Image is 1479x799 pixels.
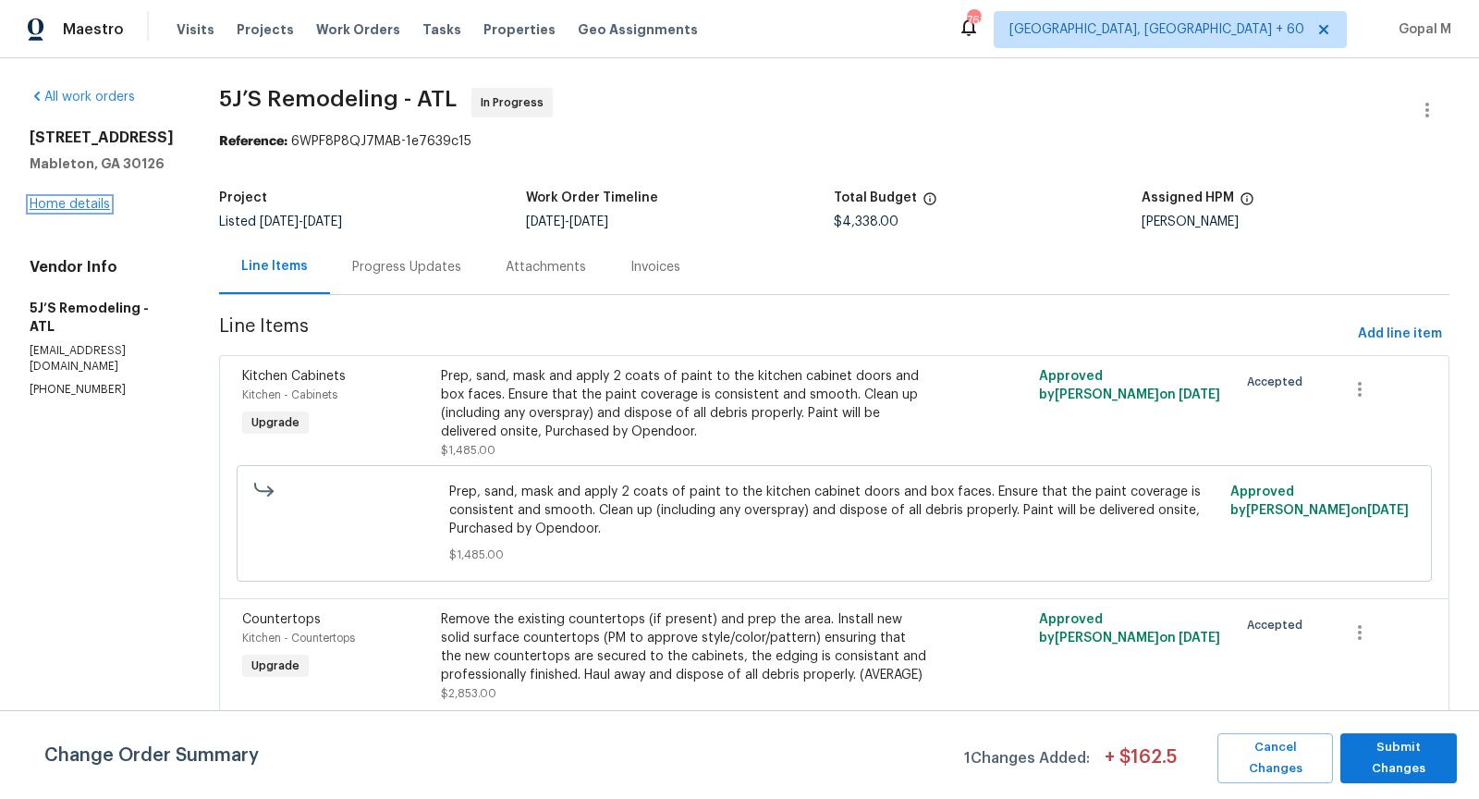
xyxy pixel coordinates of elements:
span: Accepted [1247,373,1310,391]
span: Line Items [219,317,1351,351]
span: Prep, sand, mask and apply 2 coats of paint to the kitchen cabinet doors and box faces. Ensure th... [449,483,1219,538]
span: [DATE] [526,215,565,228]
span: [DATE] [260,215,299,228]
span: Gopal M [1391,20,1451,39]
span: Projects [237,20,294,39]
span: Add line item [1358,323,1442,346]
h5: Project [219,191,267,204]
span: Upgrade [244,413,307,432]
p: [PHONE_NUMBER] [30,382,175,398]
span: [DATE] [303,215,342,228]
span: Kitchen - Cabinets [242,389,337,400]
span: [DATE] [569,215,608,228]
h5: Work Order Timeline [526,191,658,204]
span: The hpm assigned to this work order. [1240,191,1254,215]
span: Approved by [PERSON_NAME] on [1230,486,1409,517]
p: [EMAIL_ADDRESS][DOMAIN_NAME] [30,343,175,375]
span: $2,853.00 [441,688,496,699]
h5: Total Budget [834,191,917,204]
b: Reference: [219,135,287,148]
span: The total cost of line items that have been proposed by Opendoor. This sum includes line items th... [923,191,937,215]
a: Home details [30,198,110,211]
span: Listed [219,215,342,228]
span: - [526,215,608,228]
h5: Assigned HPM [1142,191,1234,204]
a: All work orders [30,91,135,104]
div: Line Items [241,257,308,276]
span: 5J’S Remodeling - ATL [219,88,457,110]
span: + $ 162.5 [1105,748,1177,783]
span: [DATE] [1367,504,1409,517]
button: Cancel Changes [1217,733,1332,783]
span: Submit Changes [1350,737,1448,780]
div: [PERSON_NAME] [1142,215,1449,228]
span: Accepted [1247,616,1310,634]
div: Invoices [630,258,680,277]
span: Change Order Summary [44,733,259,783]
button: Submit Changes [1340,733,1457,783]
span: - [260,215,342,228]
span: Countertops [242,613,321,626]
span: [DATE] [1179,388,1220,401]
span: In Progress [481,93,551,112]
span: $1,485.00 [449,546,1219,564]
span: Tasks [422,23,461,36]
span: Geo Assignments [578,20,698,39]
span: Kitchen - Countertops [242,633,355,644]
h5: Mableton, GA 30126 [30,154,175,173]
div: 762 [967,11,980,30]
span: Kitchen Cabinets [242,370,346,383]
div: Progress Updates [352,258,461,277]
div: Prep, sand, mask and apply 2 coats of paint to the kitchen cabinet doors and box faces. Ensure th... [441,367,928,441]
button: Add line item [1351,317,1449,351]
span: $1,485.00 [441,445,495,456]
span: 1 Changes Added: [964,741,1090,783]
span: Upgrade [244,657,307,675]
span: $4,338.00 [834,215,898,228]
span: Visits [177,20,214,39]
h4: Vendor Info [30,258,175,277]
div: Remove the existing countertops (if present) and prep the area. Install new solid surface counter... [441,610,928,684]
h2: [STREET_ADDRESS] [30,129,175,147]
span: Maestro [63,20,124,39]
span: [DATE] [1179,632,1220,645]
div: 6WPF8P8QJ7MAB-1e7639c15 [219,132,1449,151]
span: [GEOGRAPHIC_DATA], [GEOGRAPHIC_DATA] + 60 [1009,20,1304,39]
div: Attachments [506,258,586,277]
span: Work Orders [316,20,400,39]
span: Properties [483,20,556,39]
h5: 5J’S Remodeling - ATL [30,299,175,336]
span: Approved by [PERSON_NAME] on [1039,613,1220,645]
span: Cancel Changes [1227,737,1323,780]
span: Approved by [PERSON_NAME] on [1039,370,1220,401]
